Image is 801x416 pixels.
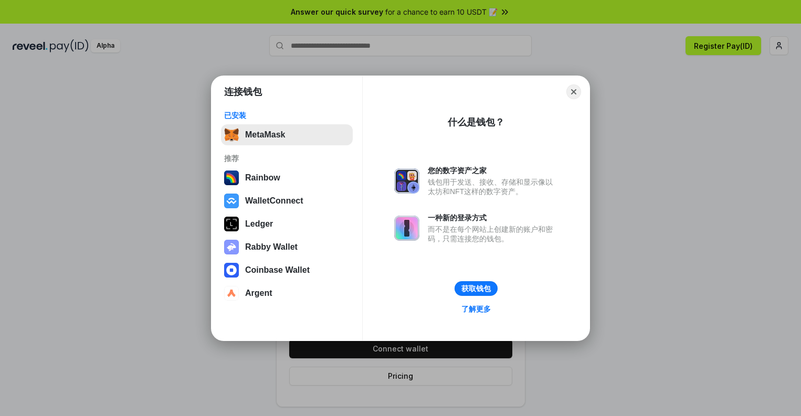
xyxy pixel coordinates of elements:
div: Coinbase Wallet [245,265,310,275]
img: svg+xml,%3Csvg%20xmlns%3D%22http%3A%2F%2Fwww.w3.org%2F2000%2Fsvg%22%20width%3D%2228%22%20height%3... [224,217,239,231]
img: svg+xml,%3Csvg%20xmlns%3D%22http%3A%2F%2Fwww.w3.org%2F2000%2Fsvg%22%20fill%3D%22none%22%20viewBox... [394,168,419,194]
div: 钱包用于发送、接收、存储和显示像以太坊和NFT这样的数字资产。 [428,177,558,196]
img: svg+xml,%3Csvg%20xmlns%3D%22http%3A%2F%2Fwww.w3.org%2F2000%2Fsvg%22%20fill%3D%22none%22%20viewBox... [224,240,239,254]
button: Coinbase Wallet [221,260,353,281]
div: Rabby Wallet [245,242,298,252]
div: 获取钱包 [461,284,491,293]
button: Rabby Wallet [221,237,353,258]
button: Rainbow [221,167,353,188]
img: svg+xml,%3Csvg%20fill%3D%22none%22%20height%3D%2233%22%20viewBox%3D%220%200%2035%2033%22%20width%... [224,127,239,142]
div: 而不是在每个网站上创建新的账户和密码，只需连接您的钱包。 [428,225,558,243]
img: svg+xml,%3Csvg%20width%3D%2228%22%20height%3D%2228%22%20viewBox%3D%220%200%2028%2028%22%20fill%3D... [224,286,239,301]
a: 了解更多 [455,302,497,316]
button: MetaMask [221,124,353,145]
div: 您的数字资产之家 [428,166,558,175]
img: svg+xml,%3Csvg%20xmlns%3D%22http%3A%2F%2Fwww.w3.org%2F2000%2Fsvg%22%20fill%3D%22none%22%20viewBox... [394,216,419,241]
button: Ledger [221,214,353,234]
div: Argent [245,289,272,298]
img: svg+xml,%3Csvg%20width%3D%2228%22%20height%3D%2228%22%20viewBox%3D%220%200%2028%2028%22%20fill%3D... [224,263,239,278]
div: 什么是钱包？ [448,116,504,129]
button: 获取钱包 [455,281,498,296]
div: 一种新的登录方式 [428,213,558,222]
div: 已安装 [224,111,350,120]
div: MetaMask [245,130,285,140]
div: Rainbow [245,173,280,183]
div: 了解更多 [461,304,491,314]
div: 推荐 [224,154,350,163]
img: svg+xml,%3Csvg%20width%3D%22120%22%20height%3D%22120%22%20viewBox%3D%220%200%20120%20120%22%20fil... [224,170,239,185]
button: Close [566,84,581,99]
img: svg+xml,%3Csvg%20width%3D%2228%22%20height%3D%2228%22%20viewBox%3D%220%200%2028%2028%22%20fill%3D... [224,194,239,208]
button: Argent [221,283,353,304]
div: Ledger [245,219,273,229]
div: WalletConnect [245,196,303,206]
button: WalletConnect [221,190,353,211]
h1: 连接钱包 [224,86,262,98]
